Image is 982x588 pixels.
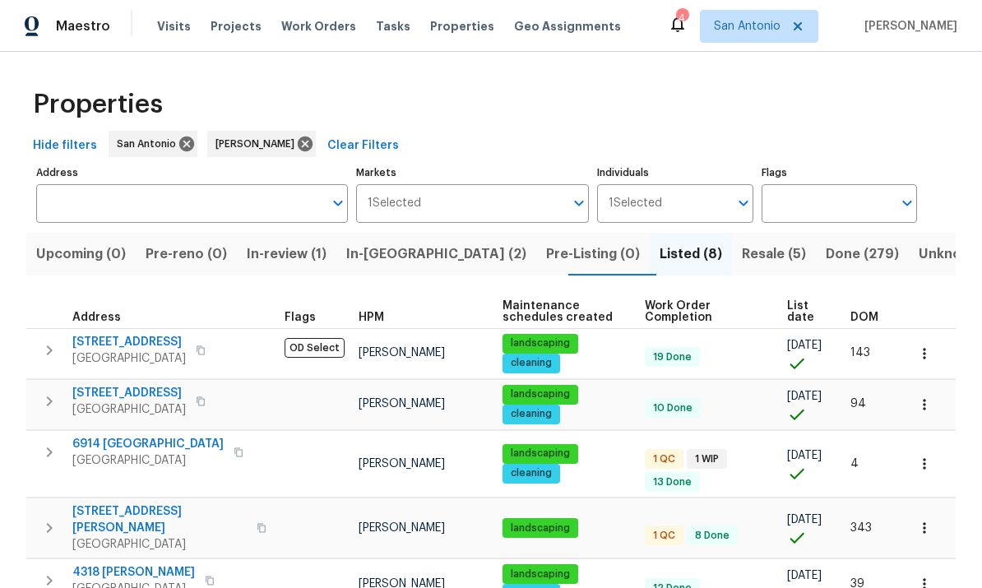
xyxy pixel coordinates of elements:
[33,136,97,156] span: Hide filters
[660,243,722,266] span: Listed (8)
[281,18,356,35] span: Work Orders
[285,312,316,323] span: Flags
[514,18,621,35] span: Geo Assignments
[546,243,640,266] span: Pre-Listing (0)
[327,136,399,156] span: Clear Filters
[211,18,262,35] span: Projects
[645,300,759,323] span: Work Order Completion
[504,407,558,421] span: cleaning
[359,312,384,323] span: HPM
[157,18,191,35] span: Visits
[504,567,577,581] span: landscaping
[72,385,186,401] span: [STREET_ADDRESS]
[72,312,121,323] span: Address
[676,10,688,26] div: 4
[359,522,445,534] span: [PERSON_NAME]
[504,336,577,350] span: landscaping
[368,197,421,211] span: 1 Selected
[646,350,698,364] span: 19 Done
[688,452,725,466] span: 1 WIP
[33,96,163,113] span: Properties
[787,450,822,461] span: [DATE]
[850,398,866,410] span: 94
[504,387,577,401] span: landscaping
[285,338,345,358] span: OD Select
[109,131,197,157] div: San Antonio
[36,243,126,266] span: Upcoming (0)
[504,356,558,370] span: cleaning
[72,503,247,536] span: [STREET_ADDRESS][PERSON_NAME]
[850,312,878,323] span: DOM
[597,168,753,178] label: Individuals
[359,398,445,410] span: [PERSON_NAME]
[762,168,917,178] label: Flags
[215,136,301,152] span: [PERSON_NAME]
[646,401,699,415] span: 10 Done
[826,243,899,266] span: Done (279)
[503,300,617,323] span: Maintenance schedules created
[787,514,822,525] span: [DATE]
[787,300,822,323] span: List date
[327,192,350,215] button: Open
[504,466,558,480] span: cleaning
[359,458,445,470] span: [PERSON_NAME]
[247,243,327,266] span: In-review (1)
[72,452,224,469] span: [GEOGRAPHIC_DATA]
[858,18,957,35] span: [PERSON_NAME]
[72,401,186,418] span: [GEOGRAPHIC_DATA]
[376,21,410,32] span: Tasks
[72,334,186,350] span: [STREET_ADDRESS]
[850,347,870,359] span: 143
[567,192,591,215] button: Open
[504,521,577,535] span: landscaping
[850,522,872,534] span: 343
[646,529,682,543] span: 1 QC
[72,536,247,553] span: [GEOGRAPHIC_DATA]
[850,458,859,470] span: 4
[742,243,806,266] span: Resale (5)
[72,564,195,581] span: 4318 [PERSON_NAME]
[207,131,316,157] div: [PERSON_NAME]
[146,243,227,266] span: Pre-reno (0)
[896,192,919,215] button: Open
[72,436,224,452] span: 6914 [GEOGRAPHIC_DATA]
[117,136,183,152] span: San Antonio
[56,18,110,35] span: Maestro
[26,131,104,161] button: Hide filters
[359,347,445,359] span: [PERSON_NAME]
[356,168,590,178] label: Markets
[787,340,822,351] span: [DATE]
[646,475,698,489] span: 13 Done
[714,18,781,35] span: San Antonio
[504,447,577,461] span: landscaping
[609,197,662,211] span: 1 Selected
[646,452,682,466] span: 1 QC
[72,350,186,367] span: [GEOGRAPHIC_DATA]
[36,168,348,178] label: Address
[688,529,736,543] span: 8 Done
[346,243,526,266] span: In-[GEOGRAPHIC_DATA] (2)
[430,18,494,35] span: Properties
[787,391,822,402] span: [DATE]
[732,192,755,215] button: Open
[787,570,822,581] span: [DATE]
[321,131,405,161] button: Clear Filters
